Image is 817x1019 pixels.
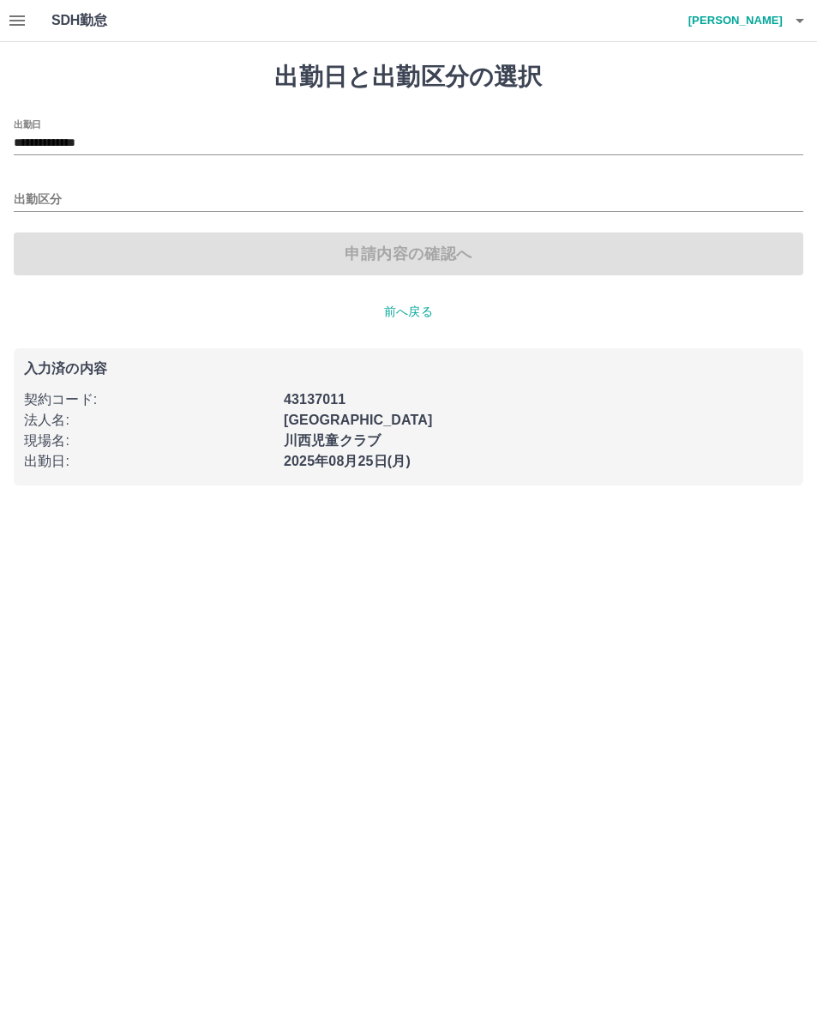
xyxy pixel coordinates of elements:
label: 出勤日 [14,118,41,130]
h1: 出勤日と出勤区分の選択 [14,63,803,92]
p: 入力済の内容 [24,362,793,376]
b: 2025年08月25日(月) [284,454,411,468]
p: 前へ戻る [14,303,803,321]
b: 川西児童クラブ [284,433,381,448]
p: 法人名 : [24,410,273,431]
p: 契約コード : [24,389,273,410]
p: 出勤日 : [24,451,273,472]
p: 現場名 : [24,431,273,451]
b: 43137011 [284,392,345,407]
b: [GEOGRAPHIC_DATA] [284,413,433,427]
